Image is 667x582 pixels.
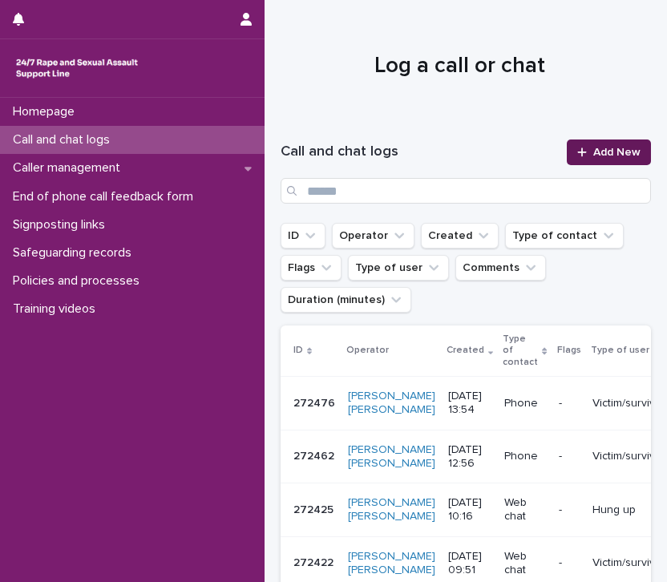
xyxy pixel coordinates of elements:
[592,397,666,410] p: Victim/survivor
[281,51,639,81] h1: Log a call or chat
[281,223,325,249] button: ID
[281,178,651,204] input: Search
[559,397,580,410] p: -
[293,342,303,359] p: ID
[593,147,641,158] span: Add New
[348,255,449,281] button: Type of user
[346,342,389,359] p: Operator
[348,496,435,523] a: [PERSON_NAME] [PERSON_NAME]
[592,556,666,570] p: Victim/survivor
[505,223,624,249] button: Type of contact
[504,450,545,463] p: Phone
[592,450,666,463] p: Victim/survivor
[6,132,123,148] p: Call and chat logs
[503,330,538,371] p: Type of contact
[455,255,546,281] button: Comments
[448,443,491,471] p: [DATE] 12:56
[504,550,545,577] p: Web chat
[281,143,557,162] h1: Call and chat logs
[293,447,338,463] p: 272462
[567,139,651,165] a: Add New
[448,390,491,417] p: [DATE] 13:54
[559,450,580,463] p: -
[504,496,545,523] p: Web chat
[281,255,342,281] button: Flags
[591,342,649,359] p: Type of user
[421,223,499,249] button: Created
[6,273,152,289] p: Policies and processes
[293,553,337,570] p: 272422
[504,397,545,410] p: Phone
[6,301,108,317] p: Training videos
[281,287,411,313] button: Duration (minutes)
[13,52,141,84] img: rhQMoQhaT3yELyF149Cw
[448,496,491,523] p: [DATE] 10:16
[348,443,435,471] a: [PERSON_NAME] [PERSON_NAME]
[293,500,337,517] p: 272425
[557,342,581,359] p: Flags
[559,556,580,570] p: -
[332,223,414,249] button: Operator
[592,503,666,517] p: Hung up
[293,394,338,410] p: 272476
[348,390,435,417] a: [PERSON_NAME] [PERSON_NAME]
[448,550,491,577] p: [DATE] 09:51
[6,245,144,261] p: Safeguarding records
[348,550,435,577] a: [PERSON_NAME] [PERSON_NAME]
[6,160,133,176] p: Caller management
[6,189,206,204] p: End of phone call feedback form
[6,217,118,232] p: Signposting links
[447,342,484,359] p: Created
[6,104,87,119] p: Homepage
[559,503,580,517] p: -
